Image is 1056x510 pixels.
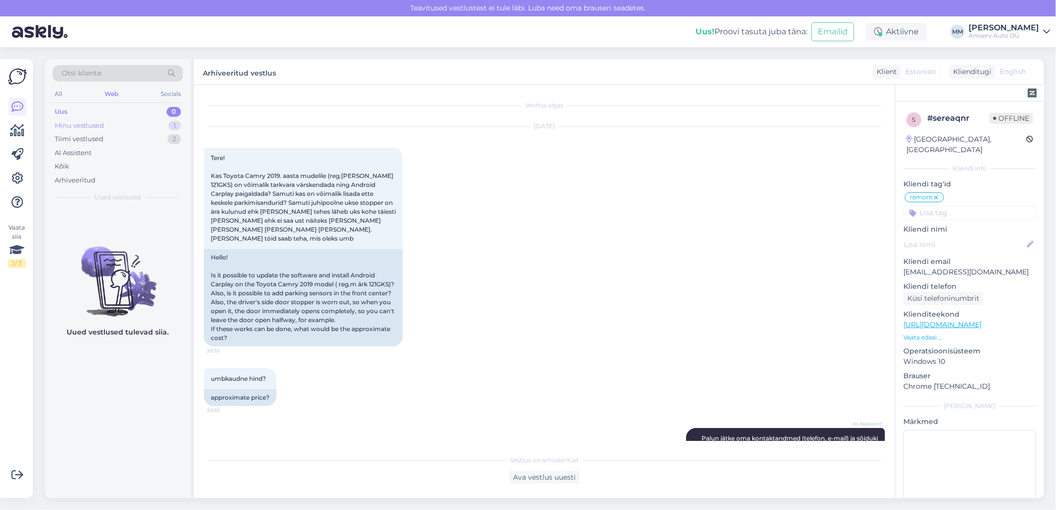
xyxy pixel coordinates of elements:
span: Otsi kliente [62,68,101,79]
button: Emailid [811,22,854,41]
p: Märkmed [903,417,1036,427]
b: Uus! [696,27,714,36]
p: Brauser [903,371,1036,381]
span: remont [910,194,933,200]
input: Lisa nimi [904,239,1025,250]
div: Vestlus algas [204,101,885,110]
div: [GEOGRAPHIC_DATA], [GEOGRAPHIC_DATA] [906,134,1026,155]
div: 1 [169,121,181,131]
div: # sereaqnr [927,112,989,124]
a: [PERSON_NAME]Amserv Auto OÜ [968,24,1050,40]
span: Vestlus on arhiveeritud [511,456,579,465]
img: No chats [45,229,191,318]
p: [EMAIL_ADDRESS][DOMAIN_NAME] [903,267,1036,277]
label: Arhiveeritud vestlus [203,65,276,79]
p: Windows 10 [903,356,1036,367]
div: Tiimi vestlused [55,134,103,144]
div: [DATE] [204,122,885,131]
div: Kõik [55,162,69,171]
div: Amserv Auto OÜ [968,32,1039,40]
div: AI Assistent [55,148,91,158]
div: 2 [168,134,181,144]
div: Hello! Is it possible to update the software and install Android Carplay on the Toyota Camry 2019... [204,249,403,346]
input: Lisa tag [903,205,1036,220]
div: Aktiivne [866,23,927,41]
img: Askly Logo [8,67,27,86]
div: Web [102,87,120,100]
span: s [912,116,916,123]
p: Vaata edasi ... [903,333,1036,342]
p: Kliendi email [903,256,1036,267]
span: English [1000,67,1026,77]
span: 20:10 [207,407,244,414]
div: Klienditugi [949,67,991,77]
div: approximate price? [204,389,276,406]
div: 2 / 3 [8,259,26,268]
span: AI Assistent [845,420,882,427]
img: zendesk [1028,88,1037,97]
span: Uued vestlused [95,193,141,202]
p: Chrome [TECHNICAL_ID] [903,381,1036,392]
div: Arhiveeritud [55,175,95,185]
div: [PERSON_NAME] [903,402,1036,411]
div: Ava vestlus uuesti [509,471,580,484]
span: Offline [989,113,1033,124]
div: Minu vestlused [55,121,104,131]
a: [URL][DOMAIN_NAME] [903,320,981,329]
div: MM [951,25,965,39]
div: Socials [159,87,183,100]
div: Klient [873,67,897,77]
p: Operatsioonisüsteem [903,346,1036,356]
div: Uus [55,107,68,117]
div: Küsi telefoninumbrit [903,292,983,305]
p: Klienditeekond [903,309,1036,320]
div: Vaata siia [8,223,26,268]
p: Kliendi tag'id [903,179,1036,189]
div: 0 [167,107,181,117]
span: Tere! Kas Toyota Camry 2019. aasta mudelile (reg.[PERSON_NAME] 121GKS) on võimalik tarkvara värsk... [211,154,397,242]
span: umbkaudne hind? [211,375,266,382]
div: All [53,87,64,100]
span: Palun jätke oma kontaktandmed (telefon, e-mail) ja sõiduki registreerimisnumber. Saadame teile hi... [696,434,880,460]
p: Kliendi nimi [903,224,1036,235]
div: Kliendi info [903,164,1036,173]
div: Proovi tasuta juba täna: [696,26,807,38]
p: Uued vestlused tulevad siia. [67,327,169,338]
span: 20:10 [207,347,244,354]
p: Kliendi telefon [903,281,1036,292]
span: Estonian [905,67,936,77]
div: [PERSON_NAME] [968,24,1039,32]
